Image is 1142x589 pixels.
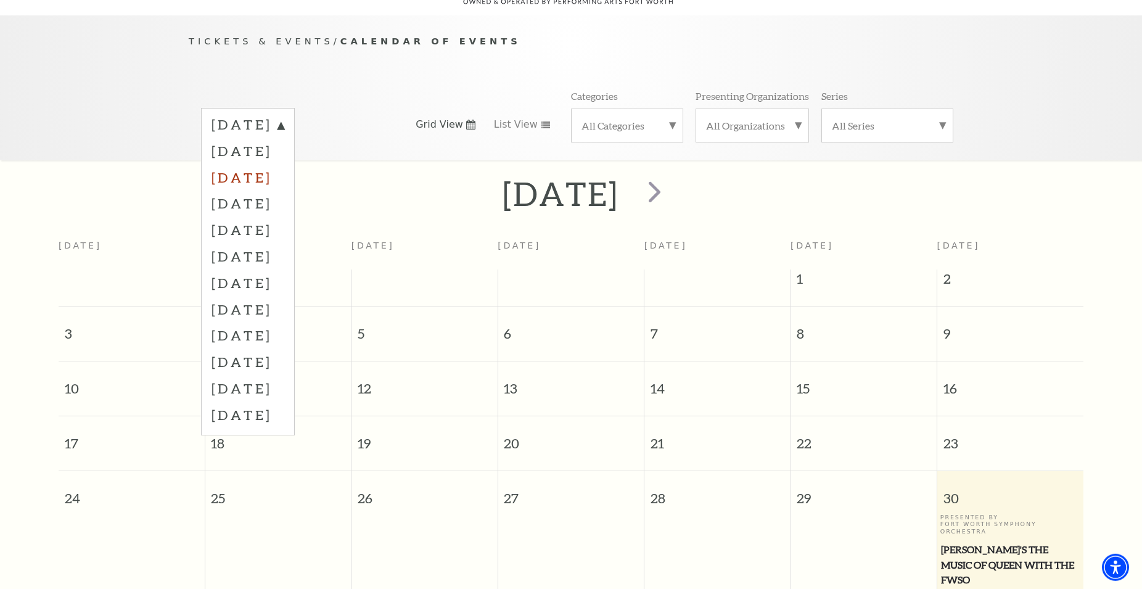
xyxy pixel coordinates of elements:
span: 9 [937,307,1083,350]
span: 3 [59,307,205,350]
label: [DATE] [212,243,284,270]
span: 21 [644,416,790,459]
span: 14 [644,361,790,404]
span: List View [494,118,538,131]
span: 16 [937,361,1083,404]
span: 25 [205,471,351,514]
th: [DATE] [351,233,498,270]
span: 23 [937,416,1083,459]
span: Tickets & Events [189,36,334,46]
span: 20 [498,416,644,459]
th: [DATE] [59,233,205,270]
p: Series [821,89,848,102]
label: [DATE] [212,164,284,191]
span: 24 [59,471,205,514]
span: [DATE] [937,241,980,250]
label: All Organizations [706,119,799,132]
span: 5 [351,307,497,350]
span: 1 [791,270,937,294]
span: 10 [59,361,205,404]
th: [DATE] [205,233,351,270]
span: 19 [351,416,497,459]
span: Calendar of Events [340,36,521,46]
label: All Categories [581,119,673,132]
span: 2 [937,270,1083,294]
label: [DATE] [212,296,284,323]
span: 26 [351,471,497,514]
span: 27 [498,471,644,514]
span: 12 [351,361,497,404]
label: [DATE] [212,375,284,402]
label: [DATE] [212,216,284,243]
span: [PERSON_NAME]'s The Music of Queen with the FWSO [941,542,1080,588]
label: [DATE] [212,115,284,138]
span: 22 [791,416,937,459]
span: 7 [644,307,790,350]
label: All Series [832,119,943,132]
p: Presented By Fort Worth Symphony Orchestra [940,514,1080,535]
label: [DATE] [212,138,284,164]
label: [DATE] [212,190,284,216]
p: Presenting Organizations [696,89,809,102]
span: 15 [791,361,937,404]
span: 28 [644,471,790,514]
p: / [189,34,953,49]
span: [DATE] [791,241,834,250]
th: [DATE] [498,233,644,270]
span: 8 [791,307,937,350]
label: [DATE] [212,322,284,348]
span: 17 [59,416,205,459]
span: 11 [205,361,351,404]
span: 18 [205,416,351,459]
th: [DATE] [644,233,791,270]
span: 6 [498,307,644,350]
span: Grid View [416,118,463,131]
span: 13 [498,361,644,404]
h2: [DATE] [503,174,619,213]
div: Accessibility Menu [1102,554,1129,581]
label: [DATE] [212,402,284,428]
span: 30 [937,471,1083,514]
p: Categories [571,89,618,102]
label: [DATE] [212,348,284,375]
button: next [631,172,676,216]
label: [DATE] [212,270,284,296]
span: 4 [205,307,351,350]
span: 29 [791,471,937,514]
